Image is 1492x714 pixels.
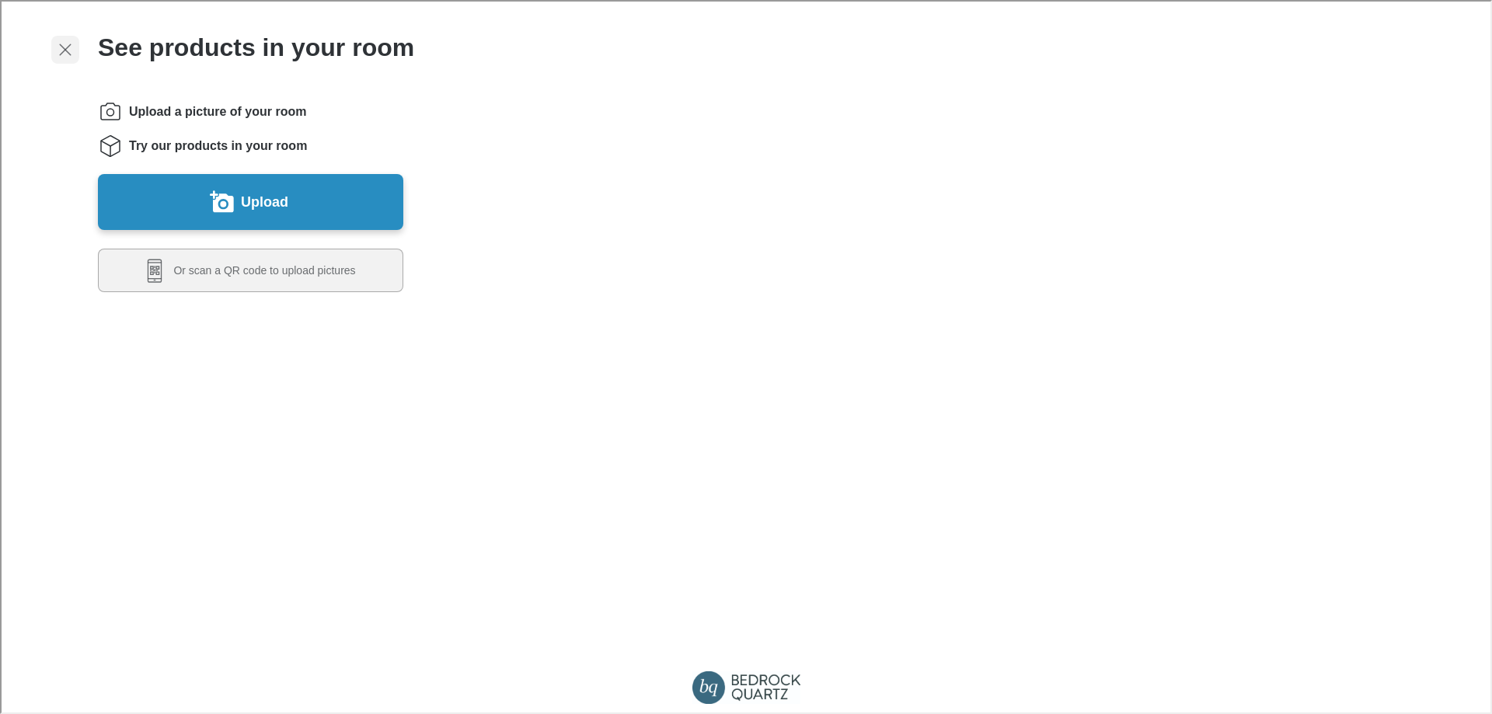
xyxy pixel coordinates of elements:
span: Try our products in your room [127,136,305,153]
label: Upload [239,188,287,213]
button: Scan a QR code to upload pictures [96,247,402,291]
ol: Instructions [96,98,402,157]
a: Visit Bedrock Quartz homepage [682,670,807,702]
span: Upload a picture of your room [127,102,305,119]
button: Upload a picture of your room [96,172,402,228]
button: Exit visualizer [50,34,78,62]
